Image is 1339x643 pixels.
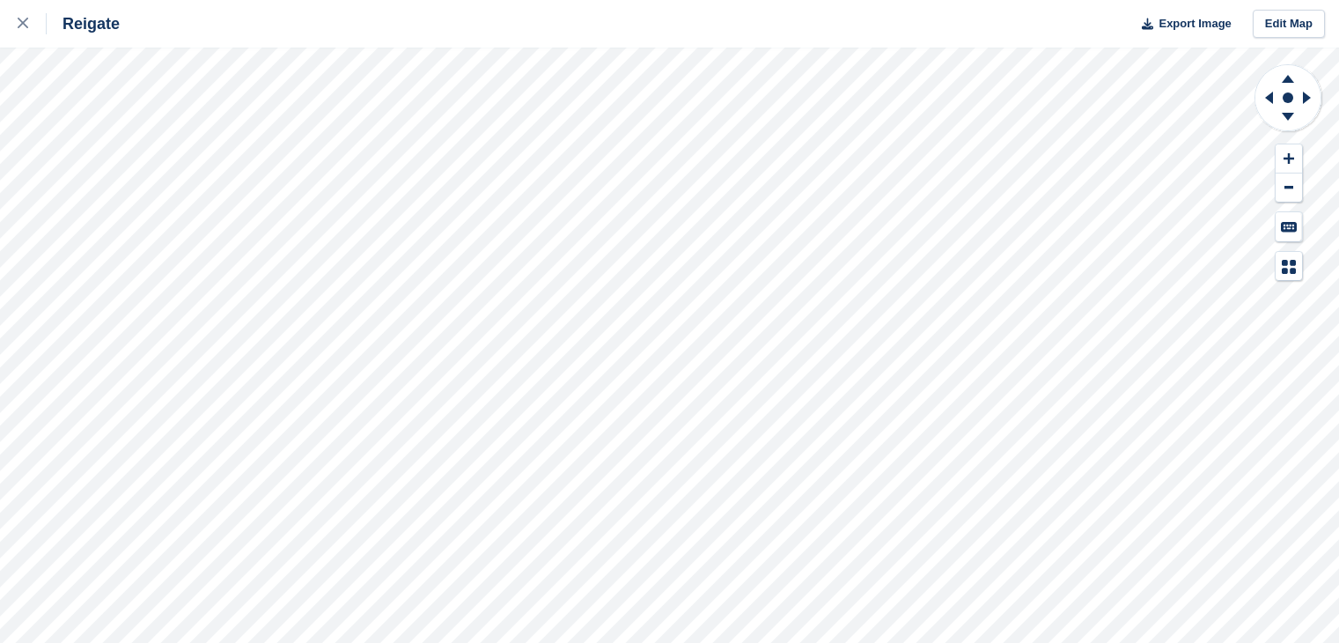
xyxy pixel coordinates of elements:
button: Export Image [1131,10,1232,39]
button: Map Legend [1276,252,1302,281]
span: Export Image [1159,15,1231,33]
div: Reigate [47,13,120,34]
a: Edit Map [1253,10,1325,39]
button: Keyboard Shortcuts [1276,212,1302,241]
button: Zoom Out [1276,174,1302,203]
button: Zoom In [1276,144,1302,174]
